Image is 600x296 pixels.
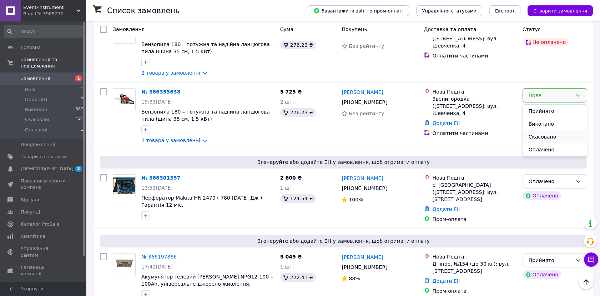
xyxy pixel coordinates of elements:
[141,175,180,181] a: № 366301357
[25,86,35,93] span: Нові
[280,26,293,32] span: Cума
[21,233,45,240] span: Аналітика
[416,5,482,16] button: Управління статусами
[422,8,477,14] span: Управління статусами
[141,195,262,208] a: Перфоратор Makita HR 2470 ( 780 [DATE] Дж ) Гарантія 12 міс.
[523,117,587,130] li: Виконано
[141,254,177,260] a: № 366197866
[113,177,135,194] img: Фото товару
[584,252,598,267] button: Чат з покупцем
[349,43,384,49] span: Без рейтингу
[495,8,515,14] span: Експорт
[21,56,86,69] span: Замовлення та повідомлення
[433,28,517,49] div: Звенигородка ([STREET_ADDRESS]: вул. Шевченка, 4
[113,253,136,276] a: Фото товару
[25,116,49,123] span: Скасовані
[433,181,517,203] div: с. [GEOGRAPHIC_DATA] ([STREET_ADDRESS]: вул. [STREET_ADDRESS]
[113,89,135,110] img: Фото товару
[433,206,461,212] a: Додати ЕН
[21,264,66,277] span: Гаманець компанії
[528,5,593,16] button: Створити замовлення
[280,264,294,270] span: 1 шт.
[342,254,383,261] a: [PERSON_NAME]
[21,245,66,258] span: Управління сайтом
[489,5,521,16] button: Експорт
[113,26,145,32] span: Замовлення
[342,175,383,182] a: [PERSON_NAME]
[349,197,363,202] span: 100%
[81,86,83,93] span: 1
[342,26,367,32] span: Покупець
[107,6,180,15] h1: Список замовлень
[340,262,389,272] div: [PHONE_NUMBER]
[76,106,83,113] span: 567
[21,44,41,51] span: Головна
[141,89,180,95] a: № 366353638
[141,41,270,54] a: Бензопила 180 – потужна та надійна ланцюгова пила (шина 35 см, 1.5 кВт)
[141,109,270,122] a: Бензопила 180 – потужна та надійна ланцюгова пила (шина 35 см, 1.5 кВт)
[141,185,173,191] span: 13:53[DATE]
[308,5,409,16] button: Завантажити звіт по пром-оплаті
[280,89,302,95] span: 5 725 ₴
[520,7,593,13] a: Створити замовлення
[349,276,360,281] span: 88%
[424,26,477,32] span: Доставка та оплата
[433,52,517,59] div: Оплатити частинами
[103,237,584,245] span: Згенеруйте або додайте ЕН у замовлення, щоб отримати оплату
[433,253,517,260] div: Нова Пошта
[4,25,84,38] input: Пошук
[523,105,587,117] li: Прийнято
[21,166,74,172] span: [DEMOGRAPHIC_DATA]
[523,270,561,279] div: Оплачено
[313,7,403,14] span: Завантажити звіт по пром-оплаті
[21,221,59,227] span: Каталог ProSale
[75,166,82,172] span: 3
[523,130,587,143] li: Скасовано
[533,8,587,14] span: Створити замовлення
[349,111,384,116] span: Без рейтингу
[113,259,135,271] img: Фото товару
[21,209,40,215] span: Покупці
[23,4,77,11] span: Event-Instrument
[280,273,316,282] div: 222.41 ₴
[340,183,389,193] div: [PHONE_NUMBER]
[433,260,517,275] div: Дніпро, №154 (до 30 кг): вул. [STREET_ADDRESS]
[25,127,47,133] span: Оплачені
[21,75,50,82] span: Замовлення
[76,116,83,123] span: 141
[342,89,383,96] a: [PERSON_NAME]
[523,143,587,156] li: Оплачено
[25,96,47,103] span: Прийняті
[75,75,82,81] span: 1
[523,191,561,200] div: Оплачено
[433,278,461,284] a: Додати ЕН
[103,159,584,166] span: Згенеруйте або додайте ЕН у замовлення, щоб отримати оплату
[280,185,294,191] span: 1 шт.
[25,106,47,113] span: Виконані
[579,275,594,290] button: Наверх
[280,41,316,49] div: 276.23 ₴
[433,216,517,223] div: Пром-оплата
[21,197,39,203] span: Відгуки
[433,120,461,126] a: Додати ЕН
[21,178,66,191] span: Показники роботи компанії
[280,108,316,117] div: 276.23 ₴
[433,130,517,137] div: Оплатити частинами
[280,194,316,203] div: 124.54 ₴
[523,26,541,32] span: Статус
[433,287,517,295] div: Пром-оплата
[141,137,200,143] a: 2 товара у замовленні
[141,70,200,76] a: 2 товара у замовленні
[529,256,573,264] div: Прийнято
[141,274,273,294] a: Акумулятор гелевий [PERSON_NAME] NPG12-100 – 100Ah, універсальне джерело живлення, надійність і д...
[141,99,173,105] span: 19:33[DATE]
[529,177,573,185] div: Оплачено
[523,38,569,46] div: Не оплачено
[113,174,136,197] a: Фото товару
[340,97,389,107] div: [PHONE_NUMBER]
[433,88,517,95] div: Нова Пошта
